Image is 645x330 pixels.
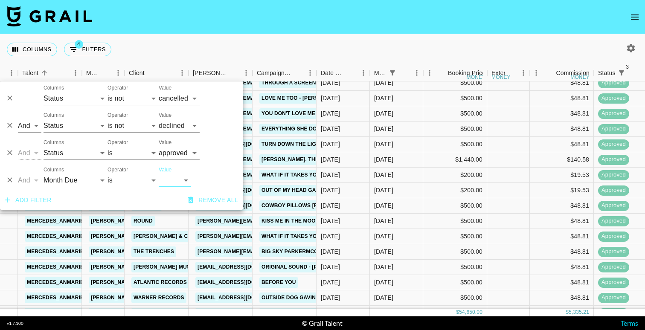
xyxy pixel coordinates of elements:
[374,140,393,148] div: Aug '25
[423,198,487,214] div: $500.00
[530,168,594,183] div: $19.53
[530,290,594,306] div: $48.81
[107,84,128,92] label: Operator
[18,119,41,133] select: Logic operator
[89,277,228,288] a: [PERSON_NAME][EMAIL_ADDRESS][DOMAIN_NAME]
[253,65,317,81] div: Campaign (Type)
[259,93,401,104] a: Love Me Too - [PERSON_NAME] Fremont & CCREV
[18,146,41,160] select: Logic operator
[374,124,393,133] div: Aug '25
[423,168,487,183] div: $200.00
[195,216,334,226] a: [PERSON_NAME][EMAIL_ADDRESS][DOMAIN_NAME]
[25,262,89,272] a: mercedes_anmarie_
[423,229,487,244] div: $500.00
[370,65,423,81] div: Month Due
[44,112,64,119] label: Columns
[357,67,370,79] button: Menu
[257,65,292,81] div: Campaign (Type)
[64,43,111,56] button: Show filters
[530,75,594,91] div: $48.81
[185,192,241,208] button: Remove all
[423,290,487,306] div: $500.00
[623,63,632,71] span: 3
[317,65,370,81] div: Date Created
[195,277,291,288] a: [EMAIL_ADDRESS][DOMAIN_NAME]
[131,231,206,242] a: [PERSON_NAME] & Co LLC
[125,65,189,81] div: Client
[386,67,398,79] button: Show filters
[44,166,64,174] label: Columns
[189,65,253,81] div: Booker
[195,231,378,242] a: [PERSON_NAME][EMAIL_ADDRESS][PERSON_NAME][DOMAIN_NAME]
[423,152,487,168] div: $1,440.00
[7,6,92,26] img: Grail Talent
[176,67,189,79] button: Menu
[530,244,594,260] div: $48.81
[321,94,340,102] div: 8/7/2025
[321,247,340,256] div: 7/30/2025
[25,277,89,288] a: mercedes_anmarie_
[530,122,594,137] div: $48.81
[423,137,487,152] div: $500.00
[259,139,328,150] a: Turn Down The Lights
[598,125,629,133] span: approved
[598,278,629,287] span: approved
[530,106,594,122] div: $48.81
[423,275,487,290] div: $500.00
[2,192,55,208] button: Add filter
[374,232,393,240] div: Aug '25
[89,292,228,303] a: [PERSON_NAME][EMAIL_ADDRESS][DOMAIN_NAME]
[3,119,16,132] button: Delete
[321,278,340,287] div: 8/14/2025
[44,84,64,92] label: Columns
[386,67,398,79] div: 1 active filter
[598,65,616,81] div: Status
[3,146,16,159] button: Delete
[530,67,543,79] button: Menu
[22,65,38,81] div: Talent
[598,171,629,179] span: approved
[374,186,393,194] div: Aug '25
[195,246,334,257] a: [PERSON_NAME][EMAIL_ADDRESS][DOMAIN_NAME]
[259,277,298,288] a: Before You
[598,94,629,102] span: approved
[566,309,569,316] div: $
[374,263,393,271] div: Aug '25
[159,166,171,174] label: Value
[159,112,171,119] label: Value
[530,306,594,321] div: $48.81
[598,156,629,164] span: approved
[89,262,228,272] a: [PERSON_NAME][EMAIL_ADDRESS][DOMAIN_NAME]
[374,171,393,179] div: Aug '25
[598,232,629,240] span: approved
[544,67,556,79] button: Sort
[195,262,291,272] a: [EMAIL_ADDRESS][DOMAIN_NAME]
[7,321,23,326] div: v 1.7.100
[5,67,18,79] button: Menu
[259,170,408,180] a: What If It Takes You Away (feat. Malou) Will Sass
[598,248,629,256] span: approved
[321,65,345,81] div: Date Created
[423,244,487,260] div: $500.00
[302,319,343,327] div: © Grail Talent
[25,292,89,303] a: mercedes_anmarie_
[3,174,16,186] button: Delete
[556,65,590,81] div: Commission
[598,217,629,225] span: approved
[374,65,386,81] div: Month Due
[423,306,487,321] div: $500.00
[530,91,594,106] div: $48.81
[131,308,197,318] a: Capitol Music Group
[304,67,317,79] button: Menu
[259,154,413,165] a: [PERSON_NAME], The Creator - Sugar On My Tongue
[321,293,340,302] div: 8/19/2025
[292,67,304,79] button: Sort
[259,308,343,318] a: Dusty [DEMOGRAPHIC_DATA]
[44,139,64,146] label: Columns
[131,216,155,226] a: Round
[107,112,128,119] label: Operator
[321,232,340,240] div: 7/31/2025
[259,78,363,88] a: Through a Screen [PERSON_NAME]
[159,139,171,146] label: Value
[131,262,198,272] a: [PERSON_NAME] music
